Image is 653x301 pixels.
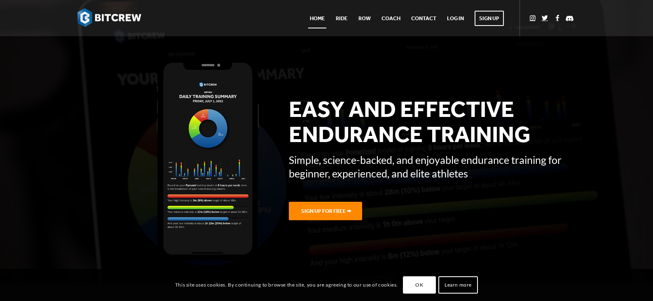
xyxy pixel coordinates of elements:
span: Log In [447,15,464,21]
img: Simplified endurance training for beginner, experienced, and elite athletes [157,57,259,263]
span: Ride [336,15,348,21]
p: Simple, science-backed, and enjoyable endurance training for beginner, experienced, and elite ath... [289,153,576,180]
a: Link to Facebook [551,12,564,24]
a: Link to Instagram [527,12,539,24]
a: Link to Discord [564,12,576,24]
a: Link to Twitter [539,12,551,24]
span: Coach [382,15,400,21]
h1: Easy and effective endurance training [289,97,576,147]
span: Sign Up [475,11,504,26]
p: This site uses cookies. By continuing to browse the site, you are agreeing to our use of cookies. [175,280,398,290]
a: OK [403,276,436,294]
a: Learn more [438,276,478,294]
span: Contact [411,15,436,21]
span: Sign Up for Free [301,208,346,214]
span: Row [358,15,371,21]
span: Home [310,15,325,21]
a: Sign Up for Free [289,202,362,220]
